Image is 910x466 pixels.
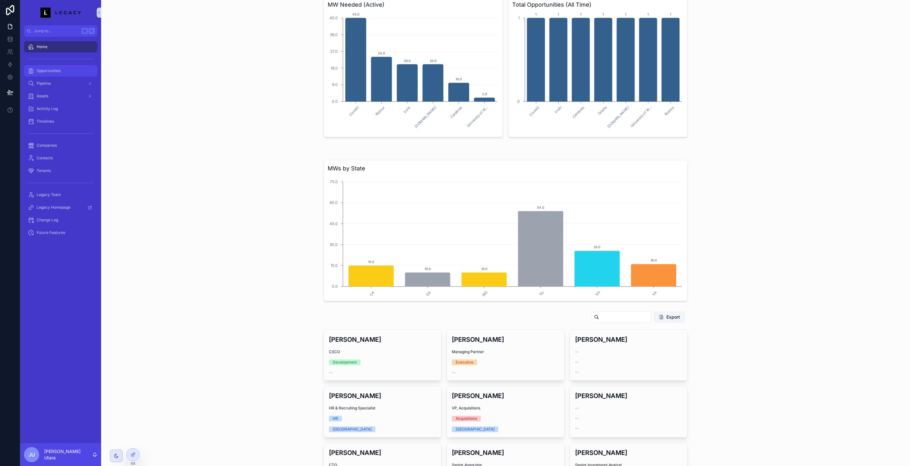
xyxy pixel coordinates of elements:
[446,329,564,381] a: [PERSON_NAME]Managing PartnerExecutive--
[651,258,657,262] text: 16.0
[603,12,604,16] text: 1
[446,386,564,438] a: [PERSON_NAME]VP, AcquisitionsAcquisitions[GEOGRAPHIC_DATA]
[528,105,540,117] text: Core42
[44,448,92,461] p: [PERSON_NAME] Utara
[332,82,338,87] tspan: 9.0
[594,245,600,249] text: 25.5
[481,290,488,297] text: MO
[378,51,385,55] text: 24.0
[575,370,579,375] span: --
[34,28,79,34] span: Jump to...
[374,105,386,117] text: Roblox
[37,143,57,148] span: Companies
[24,140,97,151] a: Companies
[37,218,58,223] span: Change Log
[597,105,608,116] text: Oracle
[332,99,338,104] tspan: 0.0
[570,386,688,438] a: [PERSON_NAME]------
[324,147,388,156] h1: Pipeline Quick Charts
[512,0,683,9] h3: Total Opportunities (All Time)
[37,192,61,197] span: Legacy Team
[482,92,487,96] text: 2.0
[452,448,559,457] h3: [PERSON_NAME]
[24,25,97,37] button: Jump to...K
[369,290,375,297] text: CA
[328,0,499,9] h3: MW Needed (Active)
[575,335,682,344] h3: [PERSON_NAME]
[570,329,688,381] a: [PERSON_NAME]------
[24,116,97,127] a: Timelines
[629,105,652,128] text: University of W...
[572,105,585,119] text: Cerebras
[452,370,456,375] span: --
[575,426,579,431] span: --
[449,105,463,119] text: Cerebras
[575,406,579,411] span: --
[554,105,563,114] text: Vultr
[24,165,97,176] a: Tenants
[466,105,489,128] text: University of W...
[24,103,97,114] a: Activity Log
[535,12,537,16] text: 1
[37,94,48,99] span: Assets
[329,335,436,344] h3: [PERSON_NAME]
[333,359,357,365] div: Development
[456,416,477,421] div: Acquisitions
[331,263,338,268] tspan: 15.0
[329,391,436,401] h3: [PERSON_NAME]
[333,416,338,421] div: HR
[456,359,473,365] div: Executive
[575,391,682,401] h3: [PERSON_NAME]
[330,179,338,184] tspan: 75.0
[368,260,374,264] text: 15.0
[24,214,97,226] a: Change Log
[558,12,559,16] text: 1
[333,426,372,432] div: [GEOGRAPHIC_DATA]
[670,12,671,16] text: 1
[37,68,61,73] span: Opportunities
[654,311,685,323] button: Export
[24,227,97,238] a: Future Features
[452,391,559,401] h3: [PERSON_NAME]
[24,41,97,52] a: Home
[425,267,431,271] text: 10.0
[352,12,359,16] text: 45.0
[580,12,581,16] text: 1
[330,242,338,247] tspan: 30.0
[595,290,602,297] text: NY
[330,32,338,37] tspan: 36.0
[24,78,97,89] a: Pipeline
[330,15,338,20] tspan: 45.0
[517,99,520,104] tspan: 0
[24,65,97,77] a: Opportunities
[537,205,544,209] text: 54.0
[481,267,487,271] text: 10.0
[37,156,53,161] span: Contacts
[452,335,559,344] h3: [PERSON_NAME]
[414,105,437,129] text: [DOMAIN_NAME]
[324,386,441,438] a: [PERSON_NAME]HR & Recruiting SpecialistHR[GEOGRAPHIC_DATA]
[324,329,441,381] a: [PERSON_NAME]CSCODevelopment--
[20,37,101,247] div: scrollable content
[332,284,338,289] tspan: 0.0
[330,49,338,54] tspan: 27.0
[575,349,579,354] span: --
[664,105,675,117] text: Roblox
[330,221,338,226] tspan: 45.0
[24,202,97,213] a: Legacy Homepage
[452,406,559,411] span: VP, Acquisitions
[24,189,97,200] a: Legacy Team
[24,152,97,164] a: Contacts
[452,349,559,354] span: Managing Partner
[425,290,432,297] text: GA
[37,205,70,210] span: Legacy Homepage
[328,175,683,297] div: chart
[37,44,47,49] span: Home
[348,105,360,117] text: Core42
[37,106,58,111] span: Activity Log
[37,81,51,86] span: Pipeline
[456,426,494,432] div: [GEOGRAPHIC_DATA]
[430,59,436,63] text: 20.0
[330,200,338,205] tspan: 60.0
[328,12,499,133] div: chart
